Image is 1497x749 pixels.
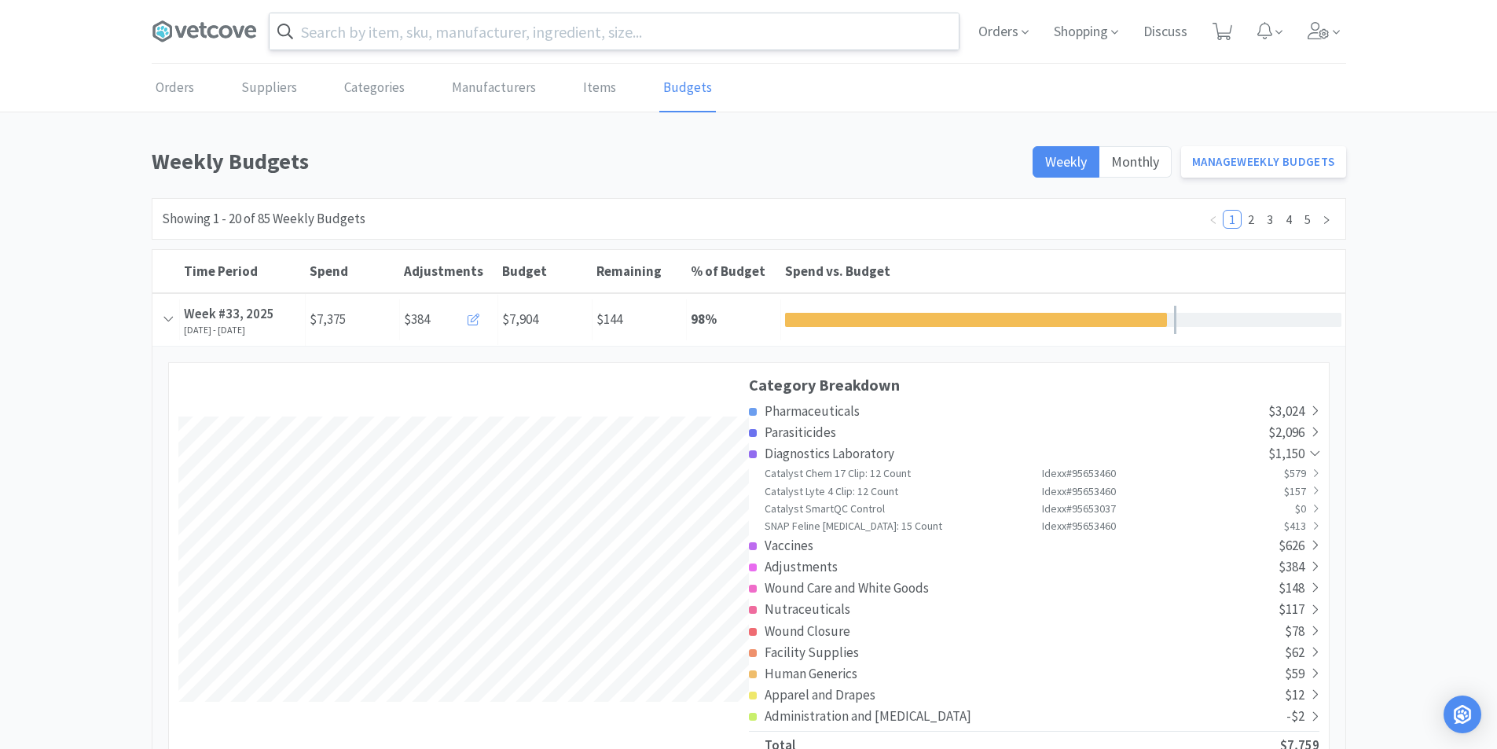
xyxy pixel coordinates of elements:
div: Catalyst Lyte 4 Clip: 12 Count [765,483,1042,500]
div: Idexx # 95653460 [1042,464,1227,482]
span: $62 [1285,644,1304,661]
a: Orders [152,64,198,112]
a: 1 [1224,211,1241,228]
span: Diagnostics Laboratory [765,445,894,462]
span: $7,375 [310,309,346,330]
span: Vaccines [765,537,813,554]
a: Catalyst Lyte 4 Clip: 12 CountIdexx#95653460$157 [749,483,1319,500]
div: Spend vs. Budget [785,263,1341,280]
span: Facility Supplies [765,644,859,661]
span: Weekly [1045,152,1087,171]
a: Catalyst Chem 17 Clip: 12 CountIdexx#95653460$579 [749,464,1319,482]
a: SNAP Feline [MEDICAL_DATA]: 15 CountIdexx#95653460$413 [749,517,1319,534]
div: SNAP Feline [MEDICAL_DATA]: 15 Count [765,517,1042,534]
li: 1 [1223,210,1242,229]
li: 4 [1279,210,1298,229]
span: $12 [1285,686,1304,703]
a: 5 [1299,211,1316,228]
div: Open Intercom Messenger [1444,696,1481,733]
span: $157 [1284,484,1306,498]
div: Budget [502,263,589,280]
span: Wound Closure [765,622,850,640]
span: $384 [1279,558,1304,575]
li: Next Page [1317,210,1336,229]
span: $78 [1285,622,1304,640]
div: Showing 1 - 20 of 85 Weekly Budgets [162,208,365,229]
span: $7,904 [502,310,538,328]
span: Administration and [MEDICAL_DATA] [765,707,971,725]
i: icon: right [1322,215,1331,225]
span: $579 [1284,466,1306,480]
a: Suppliers [237,64,301,112]
a: 3 [1261,211,1279,228]
div: Remaining [596,263,683,280]
span: $117 [1279,600,1304,618]
strong: 98 % [691,310,717,328]
div: Idexx # 95653037 [1042,500,1227,517]
span: -$2 [1286,707,1304,725]
span: $3,024 [1268,402,1304,420]
span: Adjustments [404,263,483,280]
a: Manufacturers [448,64,540,112]
span: Monthly [1111,152,1159,171]
span: Wound Care and White Goods [765,579,929,597]
a: Discuss [1137,25,1194,39]
a: 2 [1242,211,1260,228]
span: $413 [1284,519,1306,533]
li: 3 [1260,210,1279,229]
span: Apparel and Drapes [765,686,875,703]
a: Items [579,64,620,112]
span: $59 [1285,665,1304,682]
div: % of Budget [691,263,777,280]
span: Parasiticides [765,424,836,441]
span: $148 [1279,579,1304,597]
span: $626 [1279,537,1304,554]
a: ManageWeekly Budgets [1181,146,1346,178]
div: [DATE] - [DATE] [184,325,301,336]
a: Categories [340,64,409,112]
span: Human Generics [765,665,857,682]
span: $144 [596,310,622,328]
span: $384 [404,309,430,330]
i: icon: left [1209,215,1218,225]
a: 4 [1280,211,1297,228]
span: $1,150 [1268,445,1304,462]
li: 2 [1242,210,1260,229]
div: Spend [310,263,396,280]
span: $2,096 [1268,424,1304,441]
div: Idexx # 95653460 [1042,517,1227,534]
a: Catalyst SmartQC ControlIdexx#95653037$0 [749,500,1319,517]
input: Search by item, sku, manufacturer, ingredient, size... [270,13,959,50]
li: Previous Page [1204,210,1223,229]
span: Pharmaceuticals [765,402,860,420]
div: Catalyst Chem 17 Clip: 12 Count [765,464,1042,482]
span: Nutraceuticals [765,600,850,618]
div: Time Period [184,263,302,280]
span: $0 [1295,501,1306,516]
li: 5 [1298,210,1317,229]
a: Budgets [659,64,716,112]
h3: Category Breakdown [749,373,1319,398]
h1: Weekly Budgets [152,144,1024,179]
span: Adjustments [765,558,838,575]
div: Catalyst SmartQC Control [765,500,1042,517]
div: Idexx # 95653460 [1042,483,1227,500]
div: Week #33, 2025 [184,303,301,325]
